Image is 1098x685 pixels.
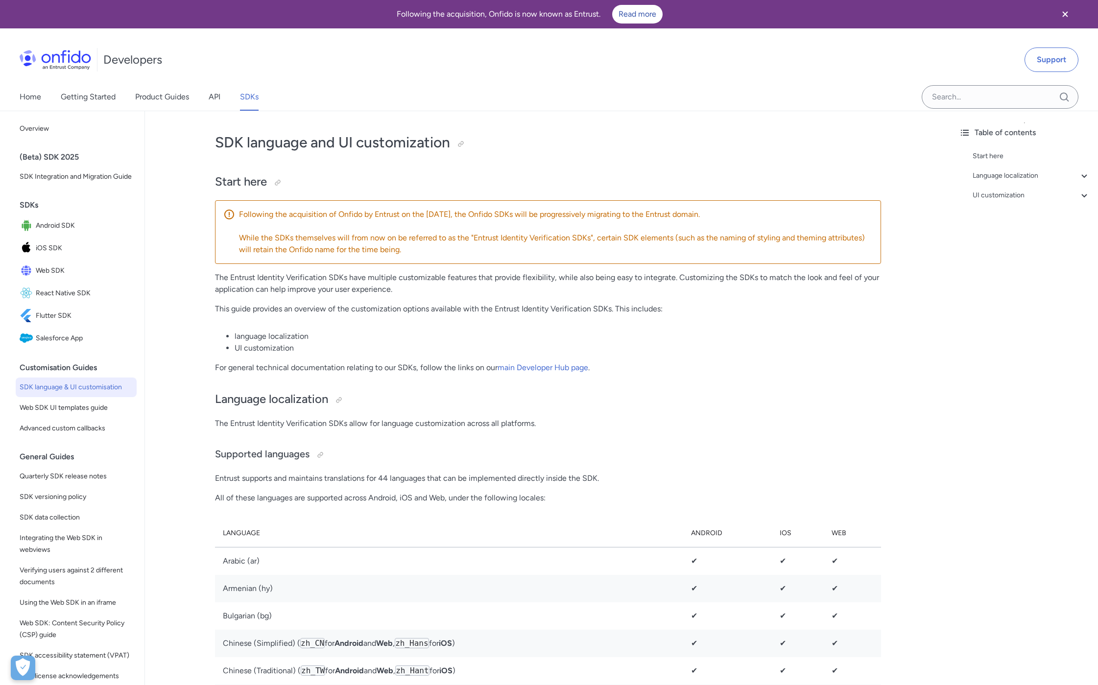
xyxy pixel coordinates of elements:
a: Web SDK UI templates guide [16,398,137,418]
td: ✔ [683,547,772,575]
span: Overview [20,123,133,135]
li: UI customization [235,342,881,354]
span: React Native SDK [36,286,133,300]
td: ✔ [683,575,772,602]
a: Start here [973,150,1090,162]
a: Read more [612,5,663,24]
span: Verifying users against 2 different documents [20,565,133,588]
strong: Web [376,638,393,648]
a: Using the Web SDK in an iframe [16,593,137,613]
a: IconReact Native SDKReact Native SDK [16,283,137,304]
span: Android SDK [36,219,133,233]
a: IconAndroid SDKAndroid SDK [16,215,137,236]
a: SDK accessibility statement (VPAT) [16,646,137,665]
div: (Beta) SDK 2025 [20,147,141,167]
td: ✔ [683,630,772,657]
a: Integrating the Web SDK in webviews [16,528,137,560]
code: zh_Hans [395,638,429,648]
code: zh_CN [300,638,325,648]
p: This guide provides an overview of the customization options available with the Entrust Identity ... [215,303,881,315]
div: Cookie Preferences [11,656,35,680]
span: Advanced custom callbacks [20,423,133,434]
strong: Android [334,638,363,648]
p: Following the acquisition of Onfido by Entrust on the [DATE], the Onfido SDKs will be progressive... [239,209,873,220]
button: Close banner [1047,2,1083,26]
p: The Entrust Identity Verification SDKs allow for language customization across all platforms. [215,418,881,429]
a: UI customization [973,189,1090,201]
p: All of these languages are supported across Android, iOS and Web, under the following locales: [215,492,881,504]
img: IconAndroid SDK [20,219,36,233]
div: Customisation Guides [20,358,141,378]
a: SDK language & UI customisation [16,378,137,397]
td: ✔ [683,657,772,685]
a: SDKs [240,83,259,111]
a: SDK Integration and Migration Guide [16,167,137,187]
li: language localization [235,331,881,342]
span: Web SDK: Content Security Policy (CSP) guide [20,617,133,641]
span: SDK accessibility statement (VPAT) [20,650,133,661]
strong: Web [377,666,393,675]
span: SDK license acknowledgements [20,670,133,682]
a: Advanced custom callbacks [16,419,137,438]
img: IconSalesforce App [20,331,36,345]
th: Android [683,520,772,547]
td: ✔ [772,575,824,602]
span: Quarterly SDK release notes [20,471,133,482]
span: Web SDK UI templates guide [20,402,133,414]
td: ✔ [772,547,824,575]
span: SDK language & UI customisation [20,381,133,393]
p: The Entrust Identity Verification SDKs have multiple customizable features that provide flexibili... [215,272,881,295]
a: Getting Started [61,83,116,111]
strong: iOS [439,638,452,648]
td: ✔ [824,547,881,575]
a: Home [20,83,41,111]
a: Support [1025,47,1078,72]
td: Arabic (ar) [215,547,683,575]
th: Web [824,520,881,547]
span: SDK Integration and Migration Guide [20,171,133,183]
td: Chinese (Simplified) ( for and , for ) [215,630,683,657]
h1: SDK language and UI customization [215,133,881,152]
td: Chinese (Traditional) ( for and , for ) [215,657,683,685]
h1: Developers [103,52,162,68]
span: Salesforce App [36,331,133,345]
button: Open Preferences [11,656,35,680]
div: Following the acquisition, Onfido is now known as Entrust. [12,5,1047,24]
td: ✔ [824,602,881,630]
a: IconFlutter SDKFlutter SDK [16,305,137,327]
h2: Start here [215,174,881,190]
code: zh_Hant [395,665,429,676]
a: main Developer Hub page [498,363,588,372]
th: Language [215,520,683,547]
td: ✔ [772,602,824,630]
a: Verifying users against 2 different documents [16,561,137,592]
p: For general technical documentation relating to our SDKs, follow the links on our . [215,362,881,374]
a: Quarterly SDK release notes [16,467,137,486]
strong: iOS [439,666,453,675]
input: Onfido search input field [922,85,1078,109]
span: iOS SDK [36,241,133,255]
a: Overview [16,119,137,139]
td: ✔ [683,602,772,630]
a: IconWeb SDKWeb SDK [16,260,137,282]
h3: Supported languages [215,447,881,463]
span: Using the Web SDK in an iframe [20,597,133,609]
a: API [209,83,220,111]
td: ✔ [824,657,881,685]
td: Armenian (hy) [215,575,683,602]
span: SDK versioning policy [20,491,133,503]
code: zh_TW [301,665,325,676]
th: iOS [772,520,824,547]
td: ✔ [772,657,824,685]
td: ✔ [824,630,881,657]
a: Product Guides [135,83,189,111]
a: SDK versioning policy [16,487,137,507]
img: IconiOS SDK [20,241,36,255]
div: Language localization [973,170,1090,182]
p: While the SDKs themselves will from now on be referred to as the "Entrust Identity Verification S... [239,232,873,256]
div: General Guides [20,447,141,467]
a: IconSalesforce AppSalesforce App [16,328,137,349]
td: ✔ [772,630,824,657]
